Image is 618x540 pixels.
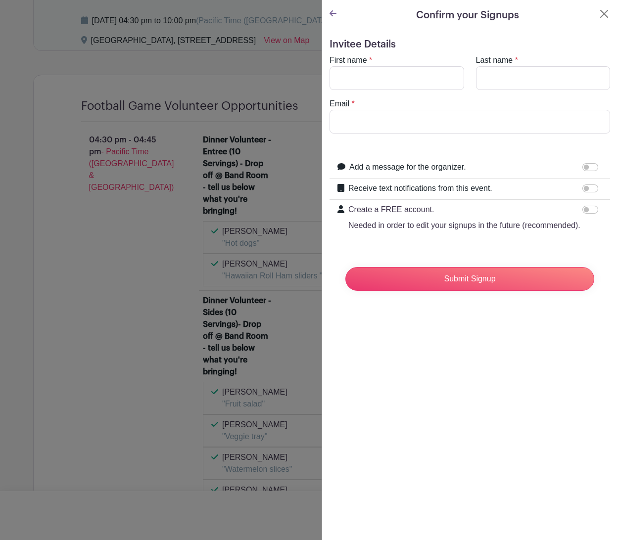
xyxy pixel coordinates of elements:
[330,98,349,110] label: Email
[598,8,610,20] button: Close
[345,267,594,291] input: Submit Signup
[330,39,610,50] h5: Invitee Details
[349,161,466,173] label: Add a message for the organizer.
[348,220,580,231] p: Needed in order to edit your signups in the future (recommended).
[330,54,367,66] label: First name
[416,8,519,23] h5: Confirm your Signups
[348,182,492,194] label: Receive text notifications from this event.
[476,54,513,66] label: Last name
[348,204,580,216] p: Create a FREE account.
